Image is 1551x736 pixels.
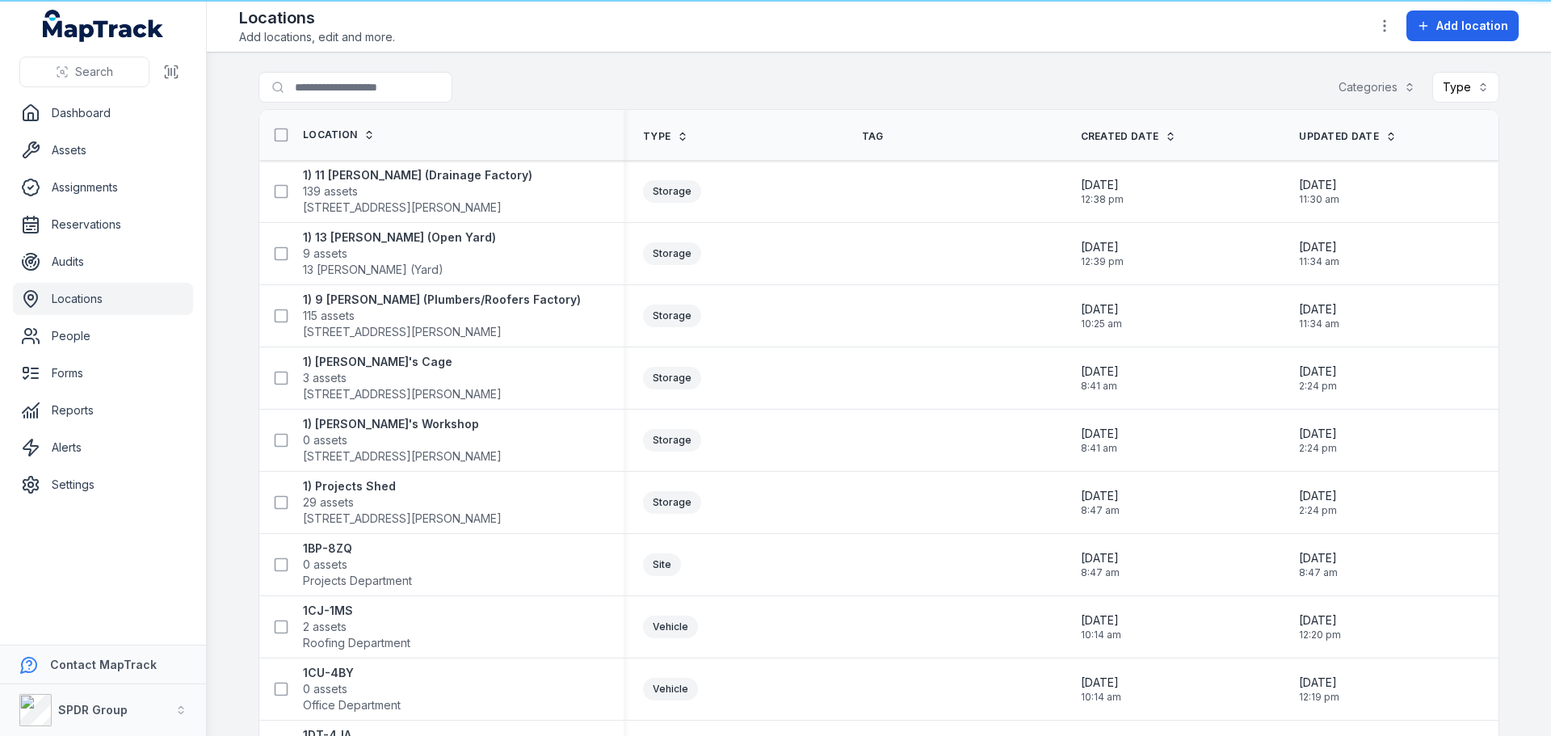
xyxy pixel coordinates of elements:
[1299,488,1337,517] time: 15/08/2024, 2:24:09 pm
[1299,504,1337,517] span: 2:24 pm
[1299,130,1397,143] a: Updated Date
[303,432,347,448] span: 0 assets
[303,665,401,713] a: 1CU-4BY0 assetsOffice Department
[303,557,347,573] span: 0 assets
[303,246,347,262] span: 9 assets
[58,703,128,717] strong: SPDR Group
[643,242,701,265] div: Storage
[13,357,193,389] a: Forms
[1299,488,1337,504] span: [DATE]
[13,171,193,204] a: Assignments
[303,229,496,278] a: 1) 13 [PERSON_NAME] (Open Yard)9 assets13 [PERSON_NAME] (Yard)
[1081,426,1119,455] time: 15/08/2024, 8:41:20 am
[1299,301,1339,330] time: 09/09/2024, 11:34:35 am
[1299,177,1339,193] span: [DATE]
[303,167,532,183] strong: 1) 11 [PERSON_NAME] (Drainage Factory)
[50,658,157,671] strong: Contact MapTrack
[1081,177,1124,193] span: [DATE]
[303,416,502,432] strong: 1) [PERSON_NAME]'s Workshop
[19,57,149,87] button: Search
[1299,691,1339,704] span: 12:19 pm
[1299,318,1339,330] span: 11:34 am
[303,308,355,324] span: 115 assets
[1299,629,1341,641] span: 12:20 pm
[303,635,410,651] span: Roofing Department
[303,386,502,402] span: [STREET_ADDRESS][PERSON_NAME]
[1299,612,1341,641] time: 09/09/2024, 12:20:14 pm
[1081,177,1124,206] time: 06/08/2024, 12:38:31 pm
[303,665,401,681] strong: 1CU-4BY
[303,229,496,246] strong: 1) 13 [PERSON_NAME] (Open Yard)
[303,416,502,465] a: 1) [PERSON_NAME]'s Workshop0 assets[STREET_ADDRESS][PERSON_NAME]
[643,367,701,389] div: Storage
[1081,426,1119,442] span: [DATE]
[303,603,410,651] a: 1CJ-1MS2 assetsRoofing Department
[303,292,581,308] strong: 1) 9 [PERSON_NAME] (Plumbers/Roofers Factory)
[643,180,701,203] div: Storage
[1299,675,1339,704] time: 09/09/2024, 12:19:55 pm
[1081,488,1120,517] time: 15/08/2024, 8:47:11 am
[303,478,502,527] a: 1) Projects Shed29 assets[STREET_ADDRESS][PERSON_NAME]
[13,431,193,464] a: Alerts
[1406,11,1519,41] button: Add location
[1299,426,1337,455] time: 15/08/2024, 2:24:53 pm
[643,130,688,143] a: Type
[1081,318,1122,330] span: 10:25 am
[643,130,670,143] span: Type
[1081,675,1121,691] span: [DATE]
[1081,380,1119,393] span: 8:41 am
[1081,442,1119,455] span: 8:41 am
[1081,612,1121,641] time: 09/08/2024, 10:14:13 am
[643,305,701,327] div: Storage
[1081,239,1124,255] span: [DATE]
[303,603,410,619] strong: 1CJ-1MS
[643,491,701,514] div: Storage
[1299,177,1339,206] time: 20/02/2025, 11:30:11 am
[303,370,347,386] span: 3 assets
[1081,566,1120,579] span: 8:47 am
[303,573,412,589] span: Projects Department
[1299,550,1338,579] time: 14/02/2025, 8:47:58 am
[1299,612,1341,629] span: [DATE]
[303,619,347,635] span: 2 assets
[1299,550,1338,566] span: [DATE]
[1436,18,1508,34] span: Add location
[1299,364,1337,380] span: [DATE]
[1299,239,1339,268] time: 09/09/2024, 11:34:51 am
[1299,442,1337,455] span: 2:24 pm
[303,540,412,557] strong: 1BP-8ZQ
[303,478,502,494] strong: 1) Projects Shed
[303,128,357,141] span: Location
[303,324,502,340] span: [STREET_ADDRESS][PERSON_NAME]
[303,200,502,216] span: [STREET_ADDRESS][PERSON_NAME]
[303,128,375,141] a: Location
[643,429,701,452] div: Storage
[303,494,354,511] span: 29 assets
[1299,364,1337,393] time: 15/08/2024, 2:24:42 pm
[303,354,502,370] strong: 1) [PERSON_NAME]'s Cage
[13,320,193,352] a: People
[1081,504,1120,517] span: 8:47 am
[1081,691,1121,704] span: 10:14 am
[862,130,884,143] span: Tag
[13,134,193,166] a: Assets
[1081,612,1121,629] span: [DATE]
[303,697,401,713] span: Office Department
[303,540,412,589] a: 1BP-8ZQ0 assetsProjects Department
[13,394,193,427] a: Reports
[75,64,113,80] span: Search
[13,283,193,315] a: Locations
[1081,301,1122,318] span: [DATE]
[1299,380,1337,393] span: 2:24 pm
[1432,72,1499,103] button: Type
[13,246,193,278] a: Audits
[303,511,502,527] span: [STREET_ADDRESS][PERSON_NAME]
[643,678,698,700] div: Vehicle
[1081,193,1124,206] span: 12:38 pm
[1299,193,1339,206] span: 11:30 am
[1081,550,1120,566] span: [DATE]
[1081,255,1124,268] span: 12:39 pm
[1299,301,1339,318] span: [DATE]
[1081,130,1159,143] span: Created Date
[303,262,443,278] span: 13 [PERSON_NAME] (Yard)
